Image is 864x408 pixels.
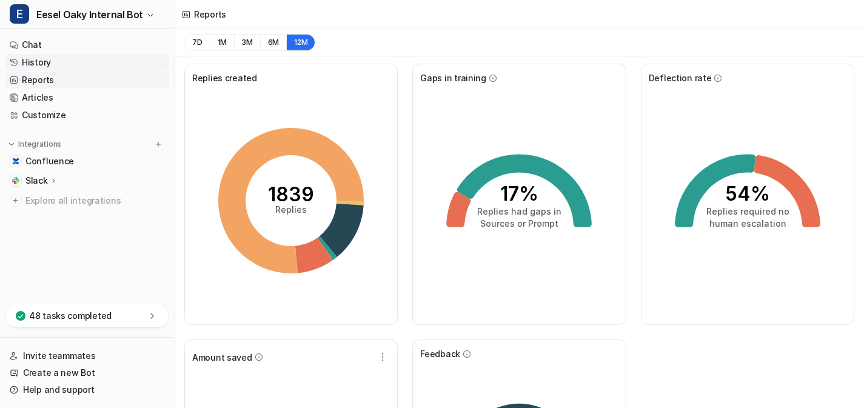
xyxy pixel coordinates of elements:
[260,34,287,51] button: 6M
[5,381,169,398] a: Help and support
[5,347,169,364] a: Invite teammates
[12,177,19,184] img: Slack
[5,364,169,381] a: Create a new Bot
[5,89,169,106] a: Articles
[275,204,307,215] tspan: Replies
[154,140,162,149] img: menu_add.svg
[500,182,538,206] tspan: 17%
[29,310,112,322] p: 48 tasks completed
[25,175,48,187] p: Slack
[10,195,22,207] img: explore all integrations
[5,36,169,53] a: Chat
[36,6,143,23] span: Eesel Oaky Internal Bot
[5,153,169,170] a: ConfluenceConfluence
[25,155,74,167] span: Confluence
[194,8,226,21] div: Reports
[286,34,315,51] button: 12M
[5,138,65,150] button: Integrations
[477,206,561,216] tspan: Replies had gaps in
[234,34,260,51] button: 3M
[192,351,252,364] span: Amount saved
[5,54,169,71] a: History
[5,72,169,89] a: Reports
[420,72,486,84] span: Gaps in training
[7,140,16,149] img: expand menu
[420,347,460,360] span: Feedback
[725,182,770,206] tspan: 54%
[184,34,210,51] button: 7D
[5,192,169,209] a: Explore all integrations
[25,191,164,210] span: Explore all integrations
[268,182,314,206] tspan: 1839
[649,72,712,84] span: Deflection rate
[192,72,257,84] span: Replies created
[210,34,235,51] button: 1M
[18,139,61,149] p: Integrations
[12,158,19,165] img: Confluence
[10,4,29,24] span: E
[480,218,558,229] tspan: Sources or Prompt
[706,206,789,216] tspan: Replies required no
[709,218,786,229] tspan: human escalation
[5,107,169,124] a: Customize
